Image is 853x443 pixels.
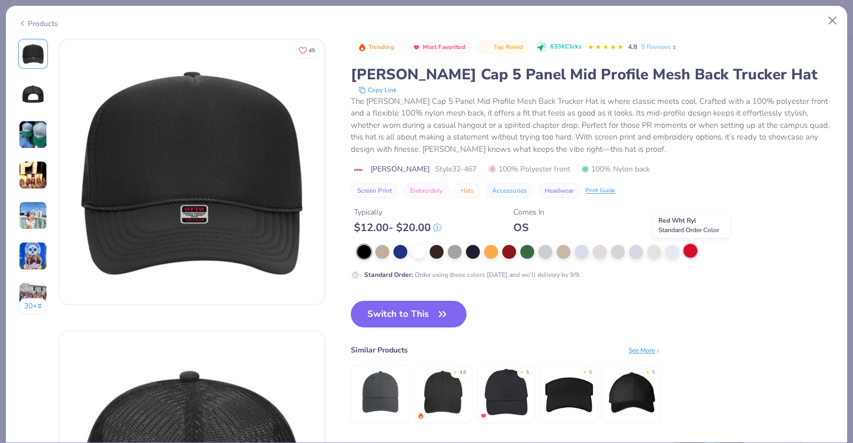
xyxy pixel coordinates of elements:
button: Close [823,11,843,31]
button: Like [294,43,320,58]
div: OS [513,221,544,234]
div: Similar Products [351,344,408,356]
button: Badge Button [352,40,400,54]
div: Products [18,18,58,29]
span: Trending [368,44,395,50]
img: User generated content [19,201,47,230]
img: Front [59,39,325,305]
div: 5 [652,369,655,376]
div: 5 [589,369,592,376]
img: Authentic Pigment Direct-Dyed Twill Cap [355,367,406,417]
span: Top Rated [494,44,524,50]
button: Badge Button [406,40,471,54]
div: Red Wht Ryl [653,213,730,237]
img: Big Accessories 5-Panel Brushed Twill Unstructured Cap [607,367,657,417]
button: Hats [454,183,480,198]
img: Trending sort [358,43,366,52]
span: 100% Nylon back [581,163,650,175]
strong: Standard Order : [364,270,413,279]
img: User generated content [19,242,47,270]
button: copy to clipboard [355,85,400,95]
img: User generated content [19,161,47,190]
div: ★ [453,369,457,373]
div: Typically [354,207,441,218]
span: [PERSON_NAME] [371,163,430,175]
div: See More [629,346,661,355]
img: Most Favorited sort [412,43,421,52]
button: Switch to This [351,301,466,327]
div: 4.8 Stars [588,39,624,56]
div: ★ [646,369,650,373]
span: Most Favorited [423,44,465,50]
img: trending.gif [417,413,424,419]
div: ★ [583,369,587,373]
button: 30+ [18,298,49,314]
img: Big Accessories Cotton Twill Visor [544,367,594,417]
img: Top Rated sort [483,43,492,52]
span: 100% Polyester front [488,163,570,175]
button: Headwear [538,183,580,198]
button: Screen Print [351,183,398,198]
img: brand logo [351,166,365,174]
span: 45 [309,48,315,53]
div: [PERSON_NAME] Cap 5 Panel Mid Profile Mesh Back Trucker Hat [351,64,835,85]
div: $ 12.00 - $ 20.00 [354,221,441,234]
div: ★ [520,369,524,373]
img: Front [20,41,46,67]
span: 633K Clicks [550,43,581,52]
img: Adams Optimum Pigment Dyed-Cap [418,367,469,417]
button: Accessories [486,183,533,198]
div: Print Guide [585,186,615,195]
div: The [PERSON_NAME] Cap 5 Panel Mid Profile Mesh Back Trucker Hat is where classic meets cool. Craf... [351,95,835,155]
div: 5 [526,369,529,376]
a: 5 Reviews [641,42,678,52]
span: Standard Order Color [658,226,719,234]
span: 4.8 [628,43,637,51]
div: Order using these colors [DATE] and we’ll delivery by 9/9. [364,270,581,280]
img: MostFav.gif [480,413,487,419]
button: Badge Button [477,40,528,54]
div: Comes In [513,207,544,218]
img: Back [20,81,46,107]
img: User generated content [19,282,47,311]
span: Style 32-467 [435,163,477,175]
img: Big Accessories 6-Panel Twill Unstructured Cap [481,367,532,417]
button: Embroidery [404,183,449,198]
div: 4.8 [460,369,466,376]
img: User generated content [19,120,47,149]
